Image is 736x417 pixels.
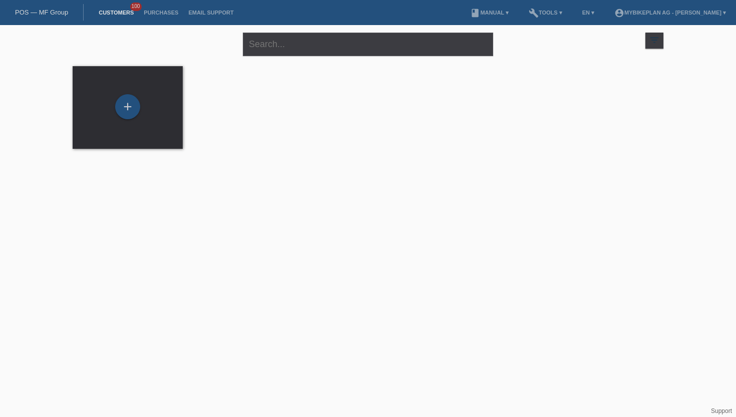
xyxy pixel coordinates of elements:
a: Customers [94,10,139,16]
a: Support [711,407,732,414]
a: Email Support [183,10,238,16]
input: Search... [243,33,493,56]
div: Add customer [116,98,140,115]
a: buildTools ▾ [524,10,567,16]
a: POS — MF Group [15,9,68,16]
a: account_circleMybikeplan AG - [PERSON_NAME] ▾ [609,10,731,16]
div: [PERSON_NAME] (35) [201,112,295,128]
i: account_circle [614,8,624,18]
span: 100 [130,3,142,11]
a: Purchases [139,10,183,16]
a: EN ▾ [577,10,599,16]
i: book [470,8,480,18]
a: bookManual ▾ [465,10,514,16]
i: build [529,8,539,18]
i: filter_list [649,35,660,46]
